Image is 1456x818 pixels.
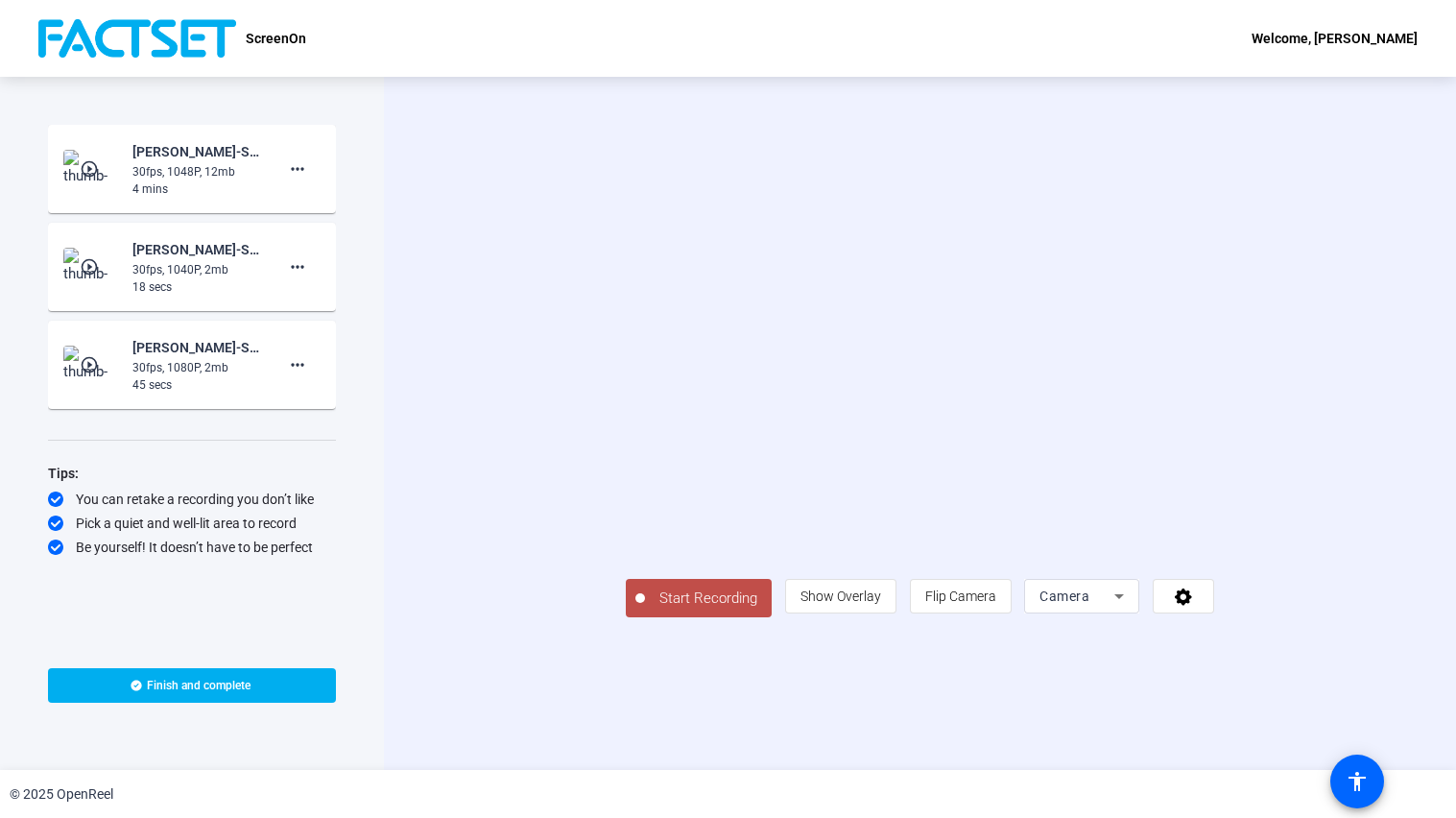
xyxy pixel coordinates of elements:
[63,150,120,188] img: thumb-nail
[132,261,261,278] div: 30fps, 1040P, 2mb
[48,538,336,557] div: Be yourself! It doesn’t have to be perfect
[1039,589,1089,604] span: Camera
[246,27,306,50] p: ScreenOn
[132,336,261,359] div: [PERSON_NAME]-ScreenOn-ScreenOn-1755891856087-screen
[147,678,251,693] span: Finish and complete
[132,140,261,163] div: [PERSON_NAME]-ScreenOn-ScreenOn-1756061241684-screen
[48,490,336,509] div: You can retake a recording you don’t like
[38,19,236,58] img: OpenReel logo
[645,588,772,610] span: Start Recording
[63,346,120,384] img: thumb-nail
[1346,770,1369,793] mat-icon: accessibility
[785,579,896,613] button: Show Overlay
[10,784,113,805] div: © 2025 OpenReel
[132,278,261,296] div: 18 secs
[63,248,120,286] img: thumb-nail
[132,163,261,180] div: 30fps, 1048P, 12mb
[626,579,772,617] button: Start Recording
[80,159,103,179] mat-icon: play_circle_outline
[132,376,261,394] div: 45 secs
[1252,27,1418,50] div: Welcome, [PERSON_NAME]
[800,589,881,604] span: Show Overlay
[286,255,309,278] mat-icon: more_horiz
[48,668,336,703] button: Finish and complete
[132,180,261,198] div: 4 mins
[910,579,1012,613] button: Flip Camera
[80,257,103,277] mat-icon: play_circle_outline
[132,238,261,261] div: [PERSON_NAME]-ScreenOn-ScreenOn-1755893181695-screen
[286,353,309,376] mat-icon: more_horiz
[80,355,103,374] mat-icon: play_circle_outline
[132,359,261,376] div: 30fps, 1080P, 2mb
[925,589,996,604] span: Flip Camera
[286,157,309,180] mat-icon: more_horiz
[48,514,336,533] div: Pick a quiet and well-lit area to record
[48,462,336,485] div: Tips:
